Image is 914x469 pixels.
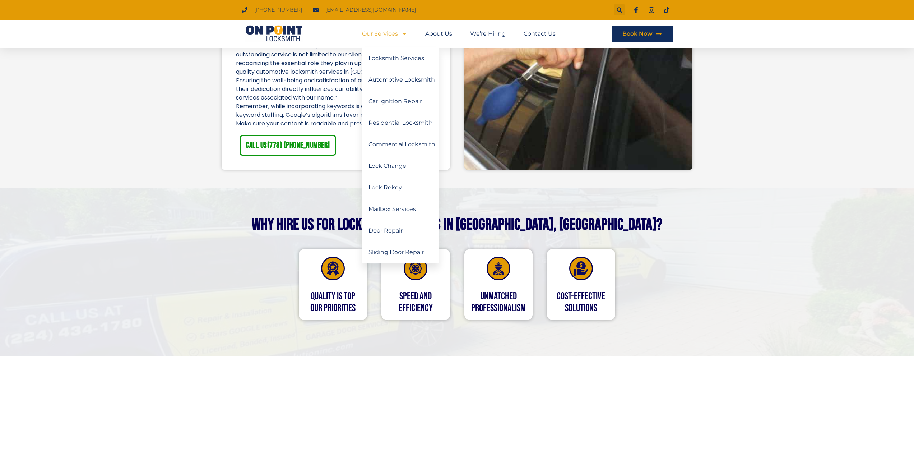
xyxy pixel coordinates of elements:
span: CALL US(778) [PHONE_NUMBER] [246,141,330,150]
h4: UNMATCHED PROFESSIONALISM [465,290,532,314]
a: Door Repair [362,220,439,242]
a: Lock Change [362,155,439,177]
h4: SPEED and EFFICIENCY [382,290,449,314]
nav: Menu [362,26,556,42]
a: About Us [425,26,452,42]
a: Mailbox Services [362,198,439,220]
a: Commercial Locksmith [362,134,439,155]
ul: Our Services [362,47,439,263]
h4: COST-EFFECTIVE SOLUTIONS [547,290,615,314]
a: Our Services [362,26,407,42]
a: Car Ignition Repair [362,91,439,112]
span: [PHONE_NUMBER] [252,5,302,15]
p: Remember, while incorporating keywords is essential for SEO, avoid keyword stuffing. Google’s alg... [236,102,436,128]
a: We’re Hiring [470,26,506,42]
a: Book Now [612,26,673,42]
a: CALL US(778) [PHONE_NUMBER] [240,135,336,156]
h4: QUALITY IS TOP OUR PRIORITIES [299,290,367,314]
a: Locksmith Services [362,47,439,69]
a: Sliding Door Repair [362,242,439,263]
a: Automotive Locksmith [362,69,439,91]
a: Residential Locksmith [362,112,439,134]
span: Book Now [622,31,653,37]
p: On Point Locksmith Port Coquitlam commitment to delivering outstanding service is not limited to ... [236,42,436,102]
h2: why Hire Us for Locksmith Services in [GEOGRAPHIC_DATA], [GEOGRAPHIC_DATA]? [173,217,741,233]
a: Contact Us [524,26,556,42]
div: Search [614,4,625,15]
span: [EMAIL_ADDRESS][DOMAIN_NAME] [324,5,416,15]
a: Lock Rekey [362,177,439,198]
